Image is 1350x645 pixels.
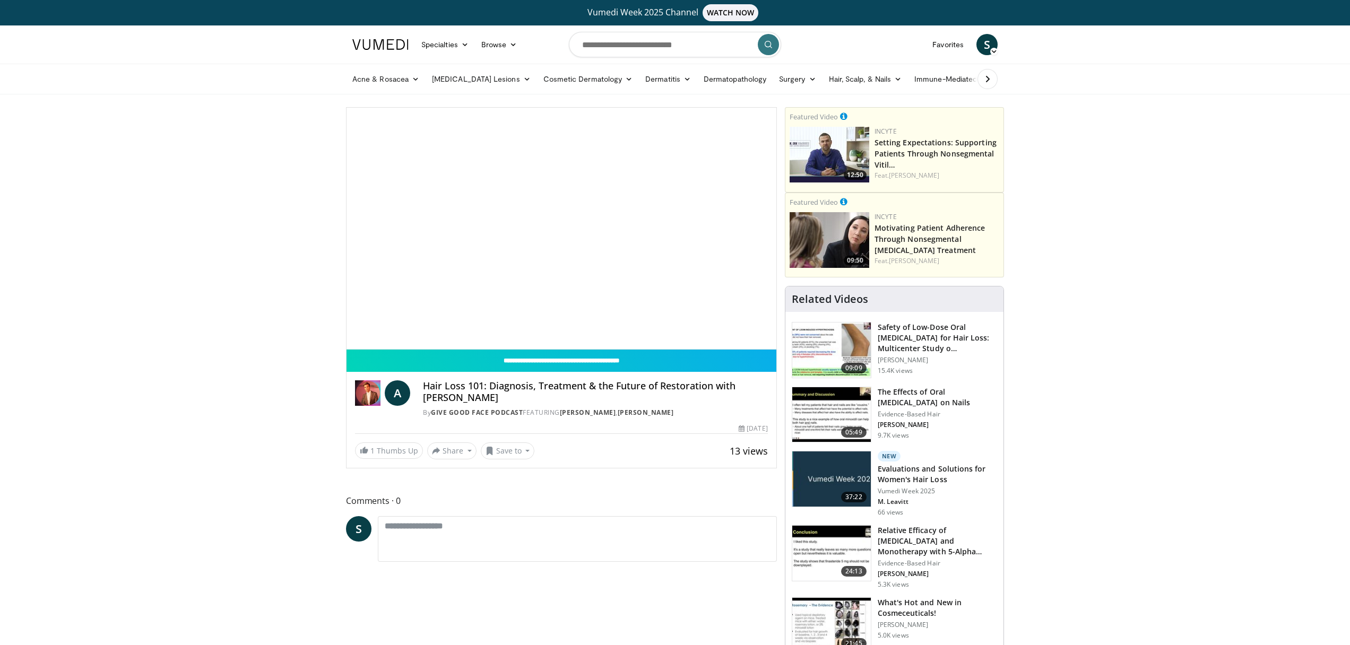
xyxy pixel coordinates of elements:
[878,367,913,375] p: 15.4K views
[560,408,616,417] a: [PERSON_NAME]
[908,68,994,90] a: Immune-Mediated
[889,171,939,180] a: [PERSON_NAME]
[878,451,901,461] p: New
[346,494,777,508] span: Comments 0
[878,525,997,557] h3: Relative Efficacy of [MEDICAL_DATA] and Monotherapy with 5-Alpha Reductas…
[976,34,998,55] a: S
[431,408,523,417] a: Give Good Face Podcast
[878,508,904,517] p: 66 views
[878,580,909,589] p: 5.3K views
[792,322,871,378] img: 83a686ce-4f43-4faf-a3e0-1f3ad054bd57.150x105_q85_crop-smart_upscale.jpg
[875,256,999,266] div: Feat.
[792,526,871,581] img: 5e40d0cc-7c20-4004-a6cb-80197896b0db.150x105_q85_crop-smart_upscale.jpg
[878,322,997,354] h3: Safety of Low-Dose Oral [MEDICAL_DATA] for Hair Loss: Multicenter Study o…
[792,525,997,589] a: 24:13 Relative Efficacy of [MEDICAL_DATA] and Monotherapy with 5-Alpha Reductas… Evidence-Based H...
[697,68,773,90] a: Dermatopathology
[792,451,871,507] img: 4dd4c714-532f-44da-96b3-d887f22c4efa.jpg.150x105_q85_crop-smart_upscale.jpg
[475,34,524,55] a: Browse
[792,387,997,443] a: 05:49 The Effects of Oral [MEDICAL_DATA] on Nails Evidence-Based Hair [PERSON_NAME] 9.7K views
[926,34,970,55] a: Favorites
[639,68,697,90] a: Dermatitis
[875,171,999,180] div: Feat.
[878,387,997,408] h3: The Effects of Oral [MEDICAL_DATA] on Nails
[730,444,768,457] span: 13 views
[739,424,767,433] div: [DATE]
[878,597,997,618] h3: What's Hot and New in Cosmeceuticals!
[426,68,537,90] a: [MEDICAL_DATA] Lesions
[385,380,410,406] a: A
[878,498,997,506] p: M. Leavitt
[790,212,869,268] img: 39505ded-af48-40a4-bb84-dee7792dcfd5.png.150x105_q85_crop-smart_upscale.jpg
[537,68,639,90] a: Cosmetic Dermatology
[878,487,997,495] p: Vumedi Week 2025
[878,621,997,629] p: [PERSON_NAME]
[875,137,997,170] a: Setting Expectations: Supporting Patients Through Nonsegmental Vitil…
[790,112,838,121] small: Featured Video
[792,387,871,442] img: 55e8f689-9f13-4156-9bbf-8a5cd52332a5.150x105_q85_crop-smart_upscale.jpg
[844,256,867,265] span: 09:50
[790,127,869,182] img: 98b3b5a8-6d6d-4e32-b979-fd4084b2b3f2.png.150x105_q85_crop-smart_upscale.jpg
[823,68,908,90] a: Hair, Scalp, & Nails
[355,442,423,459] a: 1 Thumbs Up
[427,442,477,459] button: Share
[841,363,867,373] span: 09:09
[352,39,409,50] img: VuMedi Logo
[423,408,768,417] div: By FEATURING ,
[841,492,867,502] span: 37:22
[423,380,768,403] h4: Hair Loss 101: Diagnosis, Treatment & the Future of Restoration with [PERSON_NAME]
[878,464,997,485] h3: Evaluations and Solutions for Women's Hair Loss
[875,127,897,136] a: Incyte
[889,256,939,265] a: [PERSON_NAME]
[875,223,985,255] a: Motivating Patient Adherence Through Nonsegmental [MEDICAL_DATA] Treatment
[415,34,475,55] a: Specialties
[878,431,909,440] p: 9.7K views
[878,410,997,419] p: Evidence-Based Hair
[790,197,838,207] small: Featured Video
[792,322,997,378] a: 09:09 Safety of Low-Dose Oral [MEDICAL_DATA] for Hair Loss: Multicenter Study o… [PERSON_NAME] 15...
[773,68,823,90] a: Surgery
[841,566,867,577] span: 24:13
[878,570,997,578] p: [PERSON_NAME]
[355,380,380,406] img: Give Good Face Podcast
[569,32,781,57] input: Search topics, interventions
[878,631,909,640] p: 5.0K views
[618,408,674,417] a: [PERSON_NAME]
[878,356,997,364] p: [PERSON_NAME]
[346,68,426,90] a: Acne & Rosacea
[792,293,868,306] h4: Related Videos
[878,559,997,568] p: Evidence-Based Hair
[844,170,867,180] span: 12:50
[875,212,897,221] a: Incyte
[790,127,869,182] a: 12:50
[790,212,869,268] a: 09:50
[792,451,997,517] a: 37:22 New Evaluations and Solutions for Women's Hair Loss Vumedi Week 2025 M. Leavitt 66 views
[481,442,535,459] button: Save to
[703,4,759,21] span: WATCH NOW
[347,108,776,350] video-js: Video Player
[878,421,997,429] p: [PERSON_NAME]
[841,427,867,438] span: 05:49
[346,516,371,542] a: S
[370,446,375,456] span: 1
[354,4,996,21] a: Vumedi Week 2025 ChannelWATCH NOW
